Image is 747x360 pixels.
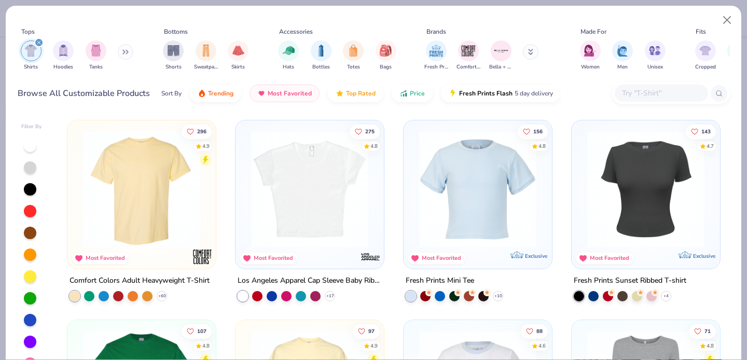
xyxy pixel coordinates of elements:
[695,63,716,71] span: Cropped
[182,324,212,338] button: Like
[617,63,628,71] span: Men
[663,293,669,299] span: + 4
[21,27,35,36] div: Tops
[257,89,266,98] img: most_fav.gif
[246,131,374,248] img: b0603986-75a5-419a-97bc-283c66fe3a23
[58,45,69,57] img: Hoodies Image
[250,85,320,102] button: Most Favorited
[198,129,207,134] span: 296
[312,63,330,71] span: Bottles
[457,40,480,71] button: filter button
[424,40,448,71] div: filter for Fresh Prints
[580,27,606,36] div: Made For
[232,45,244,57] img: Skirts Image
[336,89,344,98] img: TopRated.gif
[574,274,686,287] div: Fresh Prints Sunset Ribbed T-shirt
[200,45,212,57] img: Sweatpants Image
[370,142,378,150] div: 4.8
[693,253,715,259] span: Exclusive
[315,45,327,57] img: Bottles Image
[86,40,106,71] button: filter button
[203,142,210,150] div: 4.9
[612,40,633,71] div: filter for Men
[350,124,380,139] button: Like
[424,63,448,71] span: Fresh Prints
[518,124,548,139] button: Like
[645,40,666,71] div: filter for Unisex
[89,63,103,71] span: Tanks
[86,40,106,71] div: filter for Tanks
[53,40,74,71] div: filter for Hoodies
[699,45,711,57] img: Cropped Image
[368,328,375,334] span: 97
[161,89,182,98] div: Sort By
[689,324,716,338] button: Like
[533,129,543,134] span: 156
[194,63,218,71] span: Sweatpants
[164,27,188,36] div: Bottoms
[168,45,179,57] img: Shorts Image
[459,89,513,98] span: Fresh Prints Flash
[704,328,711,334] span: 71
[686,124,716,139] button: Like
[717,10,737,30] button: Close
[521,324,548,338] button: Like
[489,40,513,71] div: filter for Bella + Canvas
[525,253,547,259] span: Exclusive
[426,27,446,36] div: Brands
[695,40,716,71] button: filter button
[311,40,331,71] button: filter button
[194,40,218,71] div: filter for Sweatpants
[238,274,382,287] div: Los Angeles Apparel Cap Sleeve Baby Rib Crop Top
[581,63,600,71] span: Women
[353,324,380,338] button: Like
[538,142,546,150] div: 4.8
[489,40,513,71] button: filter button
[376,40,396,71] div: filter for Bags
[410,89,425,98] span: Price
[21,123,42,131] div: Filter By
[365,129,375,134] span: 275
[582,131,710,248] img: 40ec2264-0ddb-4f40-bcee-9c983d372ad1
[695,40,716,71] div: filter for Cropped
[647,63,663,71] span: Unisex
[428,43,444,59] img: Fresh Prints Image
[343,40,364,71] button: filter button
[78,131,205,248] img: 029b8af0-80e6-406f-9fdc-fdf898547912
[493,43,509,59] img: Bella + Canvas Image
[203,342,210,350] div: 4.8
[182,124,212,139] button: Like
[53,63,73,71] span: Hoodies
[621,87,701,99] input: Try "T-Shirt"
[192,246,213,267] img: Comfort Colors logo
[374,131,501,248] img: f2b333be-1c19-4d0f-b003-dae84be201f4
[457,40,480,71] div: filter for Comfort Colors
[283,45,295,57] img: Hats Image
[90,45,102,57] img: Tanks Image
[580,40,601,71] button: filter button
[279,27,313,36] div: Accessories
[24,63,38,71] span: Shirts
[163,40,184,71] button: filter button
[376,40,396,71] button: filter button
[163,40,184,71] div: filter for Shorts
[278,40,299,71] div: filter for Hats
[541,131,669,248] img: 6655140b-3687-4af1-8558-345f9851c5b3
[380,45,391,57] img: Bags Image
[612,40,633,71] button: filter button
[165,63,182,71] span: Shorts
[268,89,312,98] span: Most Favorited
[198,89,206,98] img: trending.gif
[370,342,378,350] div: 4.9
[649,45,661,57] img: Unisex Image
[424,40,448,71] button: filter button
[580,40,601,71] div: filter for Women
[707,142,714,150] div: 4.7
[536,328,543,334] span: 88
[461,43,476,59] img: Comfort Colors Image
[441,85,561,102] button: Fresh Prints Flash5 day delivery
[360,246,381,267] img: Los Angeles Apparel logo
[328,85,383,102] button: Top Rated
[194,40,218,71] button: filter button
[343,40,364,71] div: filter for Totes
